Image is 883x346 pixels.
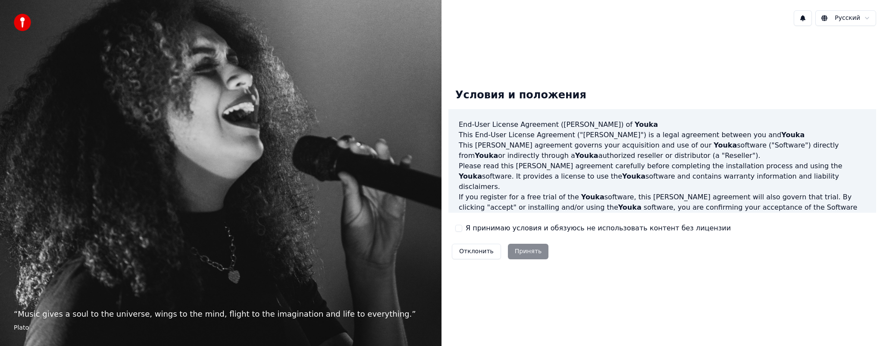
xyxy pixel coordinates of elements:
[14,14,31,31] img: youka
[459,161,866,192] p: Please read this [PERSON_NAME] agreement carefully before completing the installation process and...
[14,324,428,332] footer: Plato
[452,244,501,259] button: Отклонить
[781,131,805,139] span: Youka
[448,82,593,109] div: Условия и положения
[459,172,482,180] span: Youka
[475,151,498,160] span: Youka
[622,172,645,180] span: Youka
[581,193,604,201] span: Youka
[459,120,866,130] h3: End-User License Agreement ([PERSON_NAME]) of
[459,192,866,223] p: If you register for a free trial of the software, this [PERSON_NAME] agreement will also govern t...
[459,130,866,140] p: This End-User License Agreement ("[PERSON_NAME]") is a legal agreement between you and
[714,141,737,149] span: Youka
[14,308,428,320] p: “ Music gives a soul to the universe, wings to the mind, flight to the imagination and life to ev...
[466,223,731,233] label: Я принимаю условия и обязуюсь не использовать контент без лицензии
[575,151,598,160] span: Youka
[459,140,866,161] p: This [PERSON_NAME] agreement governs your acquisition and use of our software ("Software") direct...
[635,120,658,129] span: Youka
[618,203,642,211] span: Youka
